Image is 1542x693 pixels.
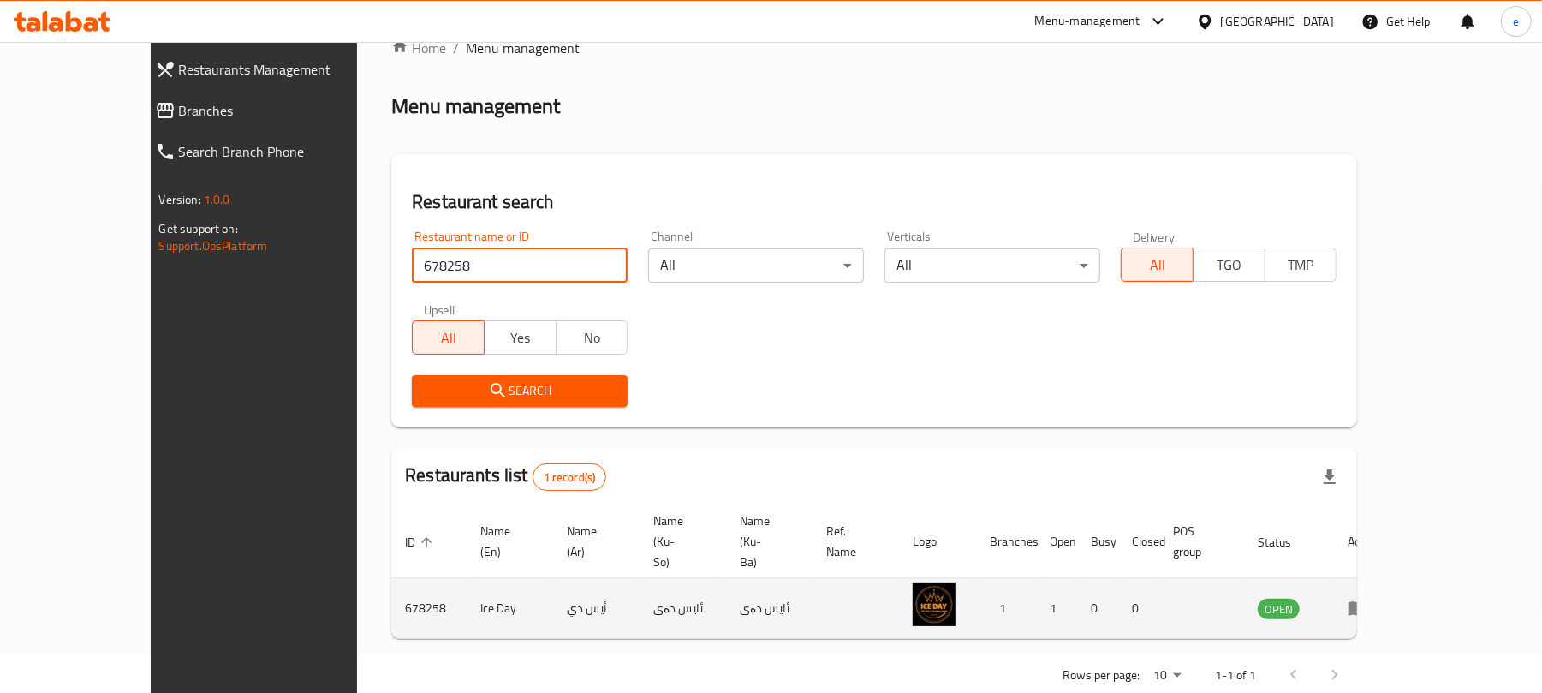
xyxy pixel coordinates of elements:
[640,578,726,639] td: ئایس دەی
[467,578,553,639] td: Ice Day
[412,320,485,355] button: All
[533,469,606,486] span: 1 record(s)
[1513,12,1519,31] span: e
[204,188,230,211] span: 1.0.0
[412,248,628,283] input: Search for restaurant name or ID..
[1258,532,1313,553] span: Status
[453,38,459,58] li: /
[1265,248,1337,282] button: TMP
[179,141,395,162] span: Search Branch Phone
[740,511,792,572] span: Name (Ku-Ba)
[391,38,1357,58] nav: breadcrumb
[976,505,1036,578] th: Branches
[391,93,560,120] h2: Menu management
[179,100,395,121] span: Branches
[426,380,614,402] span: Search
[1309,457,1350,498] div: Export file
[391,505,1393,639] table: enhanced table
[1077,578,1118,639] td: 0
[884,248,1100,283] div: All
[1133,230,1176,242] label: Delivery
[466,38,580,58] span: Menu management
[1146,663,1188,689] div: Rows per page:
[1272,253,1331,278] span: TMP
[420,326,478,350] span: All
[653,511,706,572] span: Name (Ku-So)
[556,320,628,355] button: No
[391,38,446,58] a: Home
[159,188,201,211] span: Version:
[553,578,640,639] td: أیس دي
[1036,578,1077,639] td: 1
[1063,665,1140,686] p: Rows per page:
[1334,505,1393,578] th: Action
[1258,600,1300,619] span: OPEN
[1121,248,1194,282] button: All
[1128,253,1187,278] span: All
[976,578,1036,639] td: 1
[1221,12,1334,31] div: [GEOGRAPHIC_DATA]
[1036,505,1077,578] th: Open
[491,326,550,350] span: Yes
[1348,598,1379,618] div: Menu
[405,532,438,553] span: ID
[391,578,467,639] td: 678258
[141,49,408,90] a: Restaurants Management
[484,320,557,355] button: Yes
[159,235,268,257] a: Support.OpsPlatform
[412,189,1337,215] h2: Restaurant search
[1173,521,1223,562] span: POS group
[899,505,976,578] th: Logo
[1215,665,1256,686] p: 1-1 of 1
[412,375,628,407] button: Search
[141,131,408,172] a: Search Branch Phone
[1035,11,1140,32] div: Menu-management
[563,326,622,350] span: No
[567,521,619,562] span: Name (Ar)
[726,578,813,639] td: ئایس دەی
[533,463,607,491] div: Total records count
[179,59,395,80] span: Restaurants Management
[480,521,533,562] span: Name (En)
[1200,253,1259,278] span: TGO
[141,90,408,131] a: Branches
[159,218,238,240] span: Get support on:
[826,521,878,562] span: Ref. Name
[405,463,606,491] h2: Restaurants list
[913,583,956,626] img: Ice Day
[1077,505,1118,578] th: Busy
[424,303,455,315] label: Upsell
[1118,578,1159,639] td: 0
[1118,505,1159,578] th: Closed
[648,248,864,283] div: All
[1193,248,1265,282] button: TGO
